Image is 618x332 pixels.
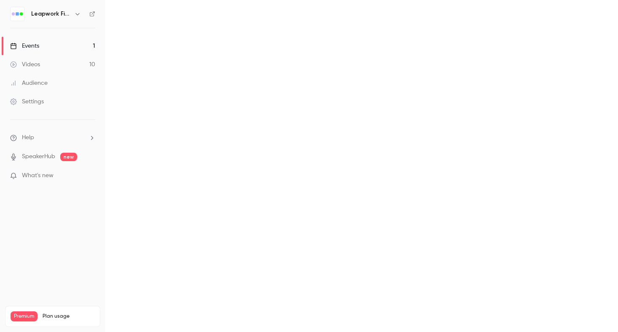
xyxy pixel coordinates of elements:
h6: Leapwork Field [31,10,71,18]
div: Settings [10,97,44,106]
a: SpeakerHub [22,152,55,161]
div: Events [10,42,39,50]
li: help-dropdown-opener [10,133,95,142]
img: Leapwork Field [11,7,24,21]
span: new [60,153,77,161]
span: What's new [22,171,54,180]
div: Audience [10,79,48,87]
span: Plan usage [43,313,95,320]
span: Help [22,133,34,142]
span: Premium [11,311,37,321]
iframe: Noticeable Trigger [85,172,95,180]
div: Videos [10,60,40,69]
